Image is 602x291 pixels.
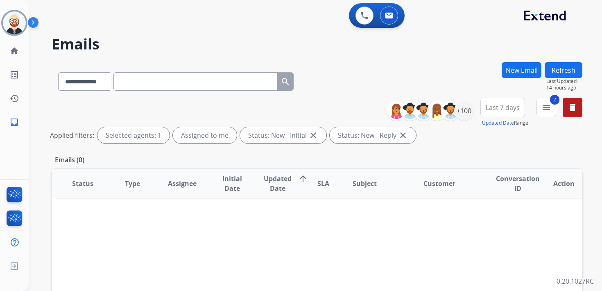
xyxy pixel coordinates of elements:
[496,174,540,193] span: Conversation ID
[536,98,556,117] button: 2
[550,95,559,105] span: 2
[173,127,237,143] div: Assigned to me
[9,70,19,80] mat-icon: list_alt
[168,179,197,188] span: Assignee
[502,62,541,78] button: New Email
[9,117,19,127] mat-icon: inbox
[398,130,408,140] mat-icon: close
[50,130,94,140] p: Applied filters:
[72,179,93,188] span: Status
[52,36,582,52] h2: Emails
[546,85,582,91] span: 14 hours ago
[240,127,326,143] div: Status: New - Initial
[480,98,525,117] button: Last 7 days
[546,78,582,85] span: Last Updated:
[3,11,26,34] img: avatar
[9,46,19,56] mat-icon: home
[454,101,474,121] div: +100
[214,174,250,193] span: Initial Date
[264,174,292,193] span: Updated Date
[9,94,19,103] mat-icon: history
[353,179,377,188] span: Subject
[97,127,170,143] div: Selected agents: 1
[423,179,455,188] span: Customer
[125,179,140,188] span: Type
[482,119,528,126] span: Range
[545,62,582,78] button: Refresh
[298,174,308,184] mat-icon: arrow_upward
[541,103,551,112] mat-icon: menu
[308,130,318,140] mat-icon: close
[317,179,329,188] span: SLA
[52,155,88,165] p: Emails (0)
[330,127,416,143] div: Status: New - Reply
[486,106,520,109] span: Last 7 days
[281,77,290,87] mat-icon: search
[568,103,577,112] mat-icon: delete
[532,169,582,198] th: Action
[482,120,514,126] button: Updated Date
[557,276,594,286] p: 0.20.1027RC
